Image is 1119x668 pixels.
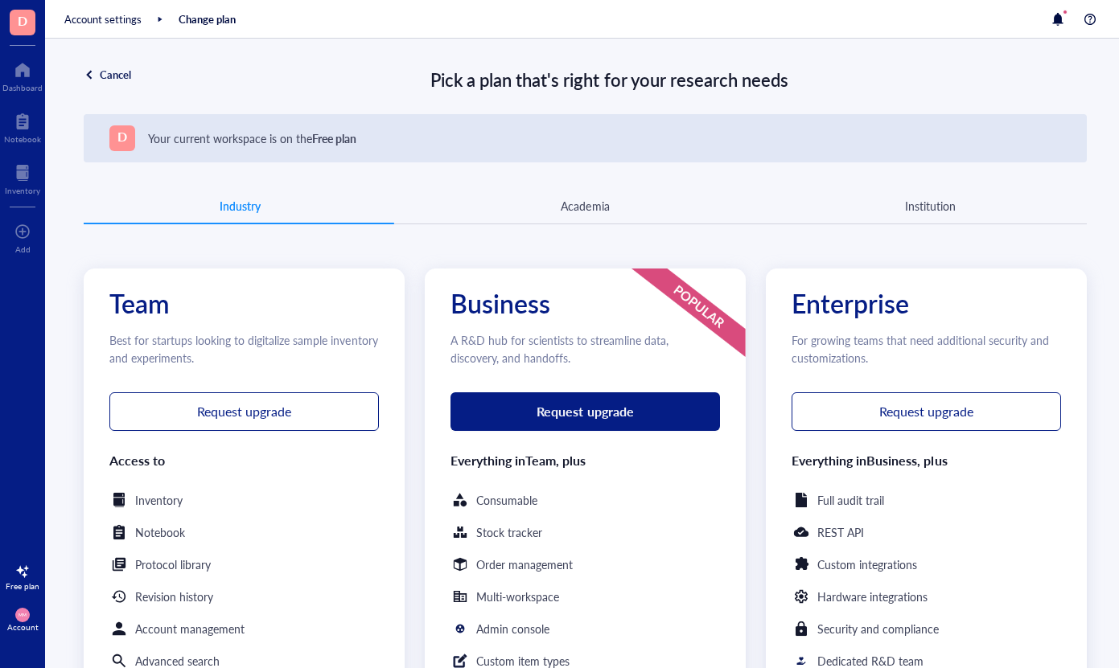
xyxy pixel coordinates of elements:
[792,331,1061,367] div: For growing teams that need additional security and customizations.
[866,451,917,469] b: Business
[450,294,720,312] div: Business
[450,331,720,367] div: A R&D hub for scientists to streamline data, discovery, and handoffs.
[148,129,356,147] div: Your current workspace is on the
[109,392,379,431] button: Request upgrade
[476,588,559,605] div: Multi-workspace
[5,186,40,195] div: Inventory
[2,83,43,92] div: Dashboard
[4,109,41,144] a: Notebook
[4,134,41,144] div: Notebook
[879,404,973,419] span: Request upgrade
[135,620,245,637] div: Account management
[476,523,542,541] div: Stock tracker
[525,451,556,469] b: Team
[197,404,291,419] span: Request upgrade
[135,523,185,541] div: Notebook
[135,588,213,605] div: Revision history
[179,12,236,27] div: Change plan
[100,68,131,82] div: Cancel
[450,450,720,471] div: Everything in , plus
[817,620,939,637] div: Security and compliance
[476,620,549,637] div: Admin console
[450,392,720,431] button: Request upgrade
[312,130,356,146] b: Free plan
[817,555,917,573] div: Custom integrations
[109,450,379,471] div: Access to
[792,450,1061,471] div: Everything in , plus
[19,613,26,617] span: MM
[817,588,928,605] div: Hardware integrations
[5,160,40,195] a: Inventory
[6,581,39,591] div: Free plan
[64,12,142,27] a: Account settings
[792,294,1061,312] div: Enterprise
[537,404,633,419] span: Request upgrade
[84,68,132,82] a: Cancel
[2,57,43,92] a: Dashboard
[15,244,31,254] div: Add
[135,555,211,573] div: Protocol library
[817,523,864,541] div: REST API
[631,268,746,357] img: Popular banner
[476,555,573,573] div: Order management
[132,64,1087,95] div: Pick a plan that's right for your research needs
[7,622,39,632] div: Account
[817,491,884,509] div: Full audit trail
[18,10,27,31] span: D
[109,331,379,367] div: Best for startups looking to digitalize sample inventory and experiments.
[905,197,956,215] div: Institution
[117,126,127,146] span: D
[135,491,183,509] div: Inventory
[561,197,609,215] div: Academia
[220,197,261,215] div: Industry
[792,392,1061,431] button: Request upgrade
[476,491,537,509] div: Consumable
[109,294,379,312] div: Team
